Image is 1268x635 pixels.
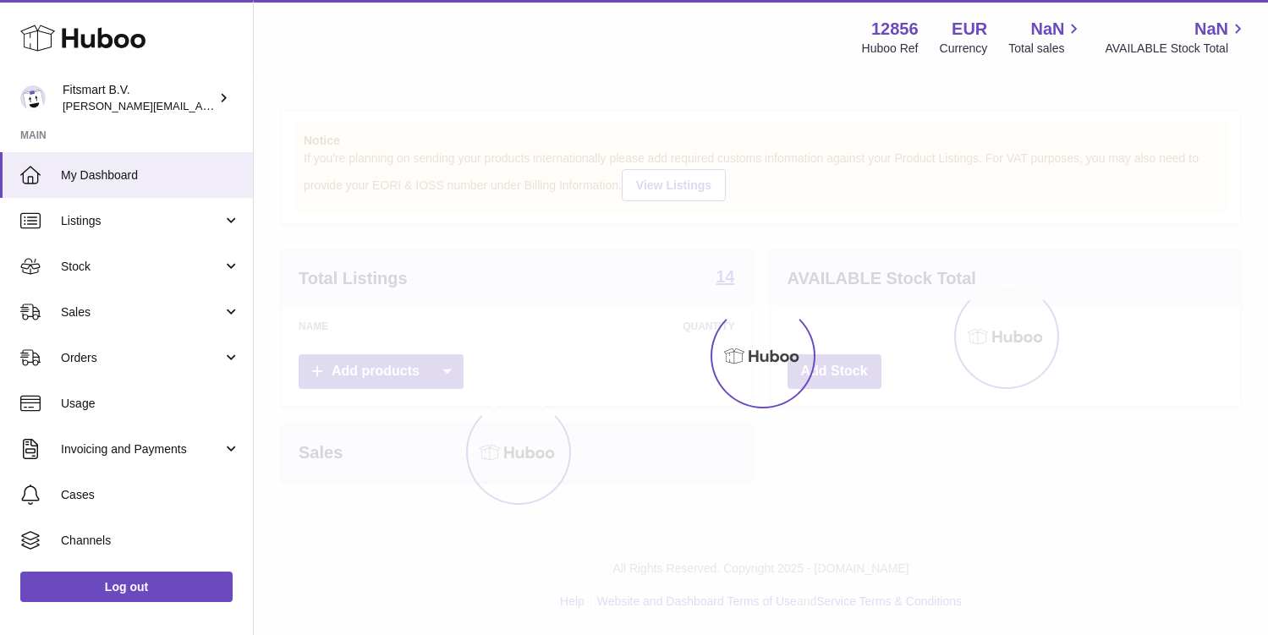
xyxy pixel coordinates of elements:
span: Cases [61,487,240,503]
span: Orders [61,350,222,366]
strong: EUR [952,18,987,41]
span: [PERSON_NAME][EMAIL_ADDRESS][DOMAIN_NAME] [63,99,339,112]
span: NaN [1194,18,1228,41]
strong: 12856 [871,18,919,41]
a: NaN AVAILABLE Stock Total [1105,18,1248,57]
div: Fitsmart B.V. [63,82,215,114]
span: Invoicing and Payments [61,441,222,457]
span: Usage [61,396,240,412]
span: Channels [61,533,240,549]
a: Log out [20,572,233,602]
div: Currency [940,41,988,57]
span: AVAILABLE Stock Total [1105,41,1248,57]
span: Listings [61,213,222,229]
span: Sales [61,304,222,320]
div: Huboo Ref [862,41,919,57]
span: Stock [61,259,222,275]
a: NaN Total sales [1008,18,1084,57]
span: My Dashboard [61,167,240,183]
span: Total sales [1008,41,1084,57]
img: jonathan@leaderoo.com [20,85,46,111]
span: NaN [1030,18,1064,41]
